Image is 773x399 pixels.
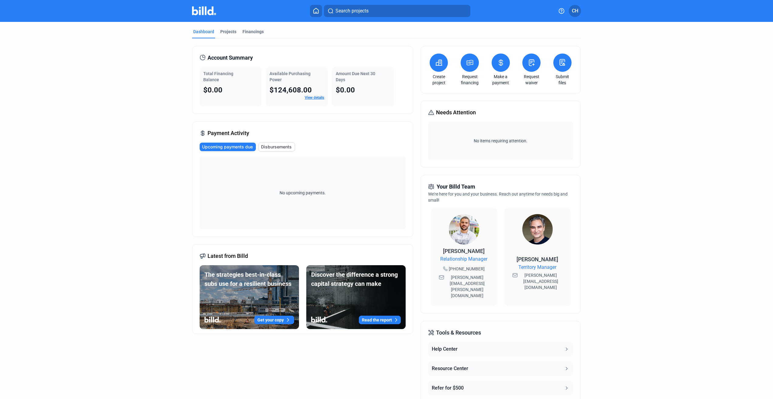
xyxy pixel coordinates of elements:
[204,270,294,288] div: The strategies best-in-class subs use for a resilient business
[261,144,292,150] span: Disbursements
[254,316,294,324] button: Get your copy
[335,7,369,15] span: Search projects
[305,95,324,100] a: View details
[436,108,476,117] span: Needs Attention
[432,384,464,392] div: Refer for $500
[522,214,553,245] img: Territory Manager
[270,71,311,82] span: Available Purchasing Power
[276,190,330,196] span: No upcoming payments.
[208,54,253,62] span: Account Summary
[431,138,570,144] span: No items requiring attention.
[449,214,479,245] img: Relationship Manager
[517,256,558,262] span: [PERSON_NAME]
[518,264,556,271] span: Territory Manager
[490,74,511,86] a: Make a payment
[519,272,563,290] span: [PERSON_NAME][EMAIL_ADDRESS][DOMAIN_NAME]
[428,74,449,86] a: Create project
[208,129,249,137] span: Payment Activity
[242,29,264,35] div: Financings
[443,248,485,254] span: [PERSON_NAME]
[203,71,233,82] span: Total Financing Balance
[428,381,573,395] button: Refer for $500
[449,266,485,272] span: [PHONE_NUMBER]
[428,361,573,376] button: Resource Center
[459,74,480,86] a: Request financing
[432,365,468,372] div: Resource Center
[203,86,222,94] span: $0.00
[208,252,248,260] span: Latest from Billd
[428,192,568,203] span: We're here for you and your business. Reach out anytime for needs big and small!
[311,270,401,288] div: Discover the difference a strong capital strategy can make
[572,7,578,15] span: CH
[200,143,256,151] button: Upcoming payments due
[445,274,489,299] span: [PERSON_NAME][EMAIL_ADDRESS][PERSON_NAME][DOMAIN_NAME]
[324,5,470,17] button: Search projects
[440,255,487,263] span: Relationship Manager
[428,342,573,356] button: Help Center
[270,86,312,94] span: $124,608.00
[521,74,542,86] a: Request waiver
[437,182,475,191] span: Your Billd Team
[569,5,581,17] button: CH
[192,6,216,15] img: Billd Company Logo
[432,345,458,353] div: Help Center
[336,86,355,94] span: $0.00
[336,71,375,82] span: Amount Due Next 30 Days
[258,142,295,151] button: Disbursements
[193,29,214,35] div: Dashboard
[552,74,573,86] a: Submit files
[220,29,236,35] div: Projects
[436,328,481,337] span: Tools & Resources
[359,316,401,324] button: Read the report
[202,144,253,150] span: Upcoming payments due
